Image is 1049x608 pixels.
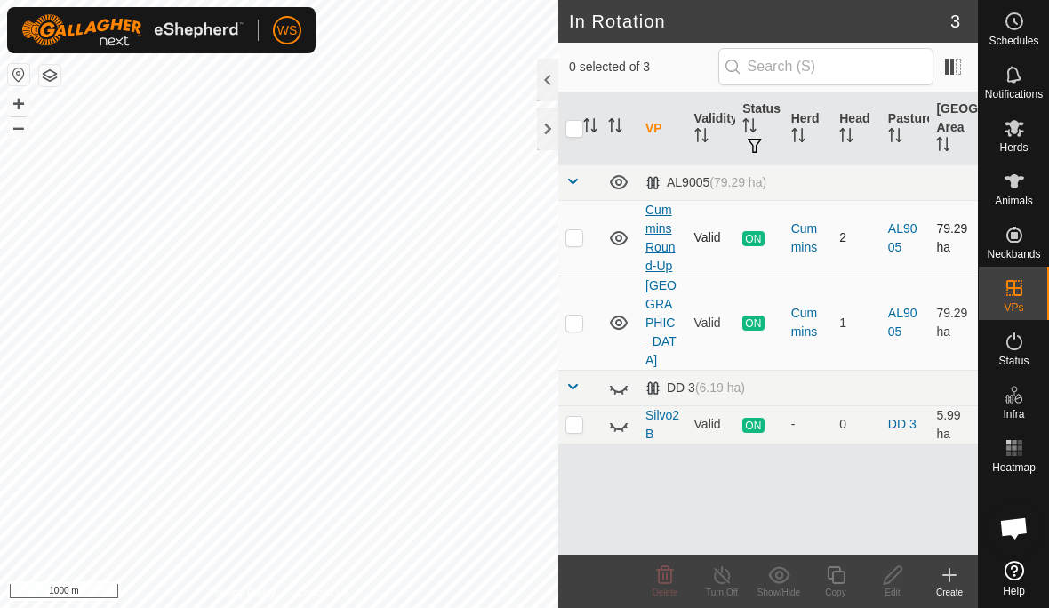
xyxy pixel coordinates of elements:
span: 3 [950,8,960,35]
a: Contact Us [297,585,349,601]
p-sorticon: Activate to sort [583,121,597,135]
a: Cummins Round-Up [645,203,675,273]
span: Notifications [985,89,1043,100]
td: 2 [832,200,881,276]
a: DD 3 [888,417,917,431]
button: – [8,116,29,138]
p-sorticon: Activate to sort [791,131,805,145]
th: Validity [687,92,736,165]
button: Map Layers [39,65,60,86]
span: (6.19 ha) [695,380,745,395]
td: Valid [687,405,736,444]
td: 0 [832,405,881,444]
div: Edit [864,586,921,599]
span: Delete [653,588,678,597]
div: Cummins [791,220,826,257]
th: Head [832,92,881,165]
div: Copy [807,586,864,599]
td: 79.29 ha [929,276,978,370]
td: 1 [832,276,881,370]
span: (79.29 ha) [709,175,766,189]
img: Gallagher Logo [21,14,244,46]
span: WS [277,21,298,40]
th: [GEOGRAPHIC_DATA] Area [929,92,978,165]
div: DD 3 [645,380,745,396]
span: Animals [995,196,1033,206]
span: Herds [999,142,1028,153]
button: Reset Map [8,64,29,85]
p-sorticon: Activate to sort [694,131,709,145]
span: 0 selected of 3 [569,58,718,76]
h2: In Rotation [569,11,950,32]
span: Status [998,356,1029,366]
div: Open chat [988,501,1041,555]
div: AL9005 [645,175,766,190]
p-sorticon: Activate to sort [839,131,853,145]
th: Herd [784,92,833,165]
div: Create [921,586,978,599]
div: - [791,415,826,434]
th: VP [638,92,687,165]
span: ON [742,418,764,433]
p-sorticon: Activate to sort [742,121,757,135]
a: AL9005 [888,306,917,339]
div: Cummins [791,304,826,341]
a: AL9005 [888,221,917,254]
td: Valid [687,200,736,276]
th: Pasture [881,92,930,165]
a: Help [979,554,1049,604]
td: 79.29 ha [929,200,978,276]
span: Heatmap [992,462,1036,473]
td: Valid [687,276,736,370]
td: 5.99 ha [929,405,978,444]
span: Infra [1003,409,1024,420]
input: Search (S) [718,48,933,85]
button: + [8,93,29,115]
p-sorticon: Activate to sort [888,131,902,145]
div: Show/Hide [750,586,807,599]
span: ON [742,316,764,331]
span: Help [1003,586,1025,596]
p-sorticon: Activate to sort [608,121,622,135]
a: [GEOGRAPHIC_DATA] [645,278,677,367]
a: Silvo2B [645,408,679,441]
div: Turn Off [693,586,750,599]
a: Privacy Policy [209,585,276,601]
span: Neckbands [987,249,1040,260]
th: Status [735,92,784,165]
span: ON [742,231,764,246]
span: VPs [1004,302,1023,313]
p-sorticon: Activate to sort [936,140,950,154]
span: Schedules [989,36,1038,46]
